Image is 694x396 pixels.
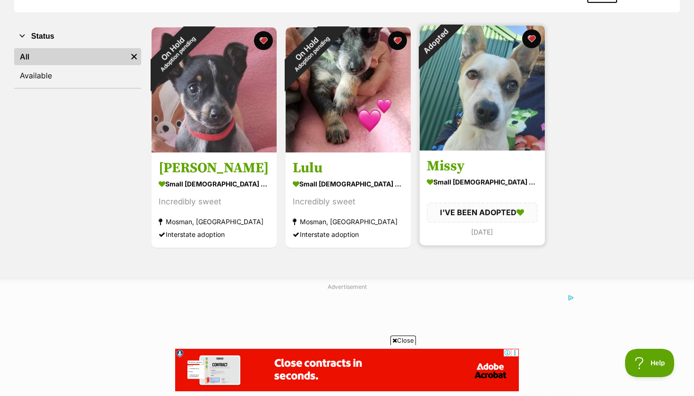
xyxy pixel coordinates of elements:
[268,9,350,92] div: On Hold
[427,176,538,189] div: small [DEMOGRAPHIC_DATA] Dog
[427,203,538,223] div: I'VE BEEN ADOPTED
[427,226,538,238] div: [DATE]
[427,158,538,176] h3: Missy
[388,31,407,50] button: favourite
[175,349,519,391] iframe: Advertisement
[293,160,404,177] h3: Lulu
[286,152,411,248] a: Lulu small [DEMOGRAPHIC_DATA] Dog Incredibly sweet Mosman, [GEOGRAPHIC_DATA] Interstate adoption ...
[159,160,270,177] h3: [PERSON_NAME]
[159,228,270,241] div: Interstate adoption
[152,145,277,154] a: On HoldAdoption pending
[407,13,464,69] div: Adopted
[420,143,545,152] a: Adopted
[625,349,675,377] iframe: Help Scout Beacon - Open
[152,152,277,248] a: [PERSON_NAME] small [DEMOGRAPHIC_DATA] Dog Incredibly sweet Mosman, [GEOGRAPHIC_DATA] Interstate ...
[293,177,404,191] div: small [DEMOGRAPHIC_DATA] Dog
[14,46,141,88] div: Status
[159,35,197,73] span: Adoption pending
[134,9,216,92] div: On Hold
[293,196,404,209] div: Incredibly sweet
[286,145,411,154] a: On HoldAdoption pending
[127,48,141,65] a: Remove filter
[420,151,545,245] a: Missy small [DEMOGRAPHIC_DATA] Dog I'VE BEEN ADOPTED [DATE] favourite
[152,27,277,152] img: Angie
[254,31,273,50] button: favourite
[14,67,141,84] a: Available
[293,228,404,241] div: Interstate adoption
[159,196,270,209] div: Incredibly sweet
[522,29,541,48] button: favourite
[286,27,411,152] img: Lulu
[14,48,127,65] a: All
[420,25,545,151] img: Missy
[390,336,416,345] span: Close
[159,177,270,191] div: small [DEMOGRAPHIC_DATA] Dog
[14,30,141,42] button: Status
[293,35,331,73] span: Adoption pending
[293,216,404,228] div: Mosman, [GEOGRAPHIC_DATA]
[159,216,270,228] div: Mosman, [GEOGRAPHIC_DATA]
